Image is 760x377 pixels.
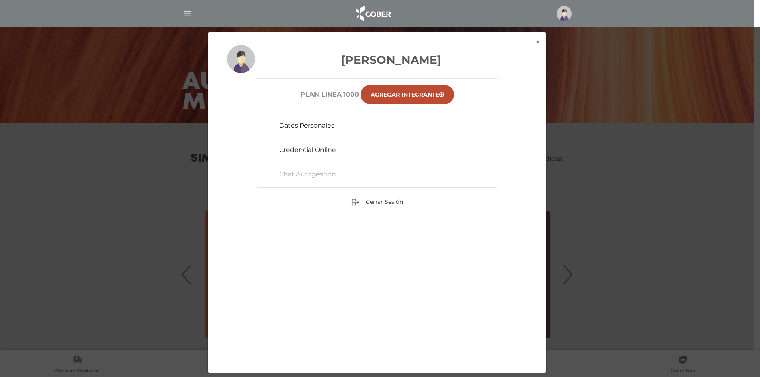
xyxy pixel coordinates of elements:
img: sign-out.png [351,198,359,206]
a: Chat Autogestión [279,170,336,178]
button: × [529,32,546,52]
img: Cober_menu-lines-white.svg [182,9,192,19]
a: Agregar Integrante [361,85,454,104]
img: profile-placeholder.svg [227,45,255,73]
a: Cerrar Sesión [351,198,403,205]
span: Cerrar Sesión [366,198,403,205]
img: logo_cober_home-white.png [352,4,394,23]
h3: [PERSON_NAME] [227,51,527,68]
a: Datos Personales [279,122,334,129]
h6: Plan Linea 1000 [300,91,359,98]
a: Credencial Online [279,146,336,154]
img: profile-placeholder.svg [557,6,572,21]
